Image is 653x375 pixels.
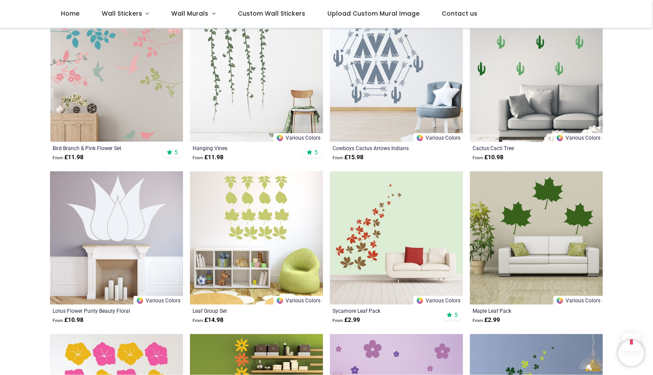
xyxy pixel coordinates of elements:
[330,9,463,142] img: Cowboys Cactus Arrows Indians Wall Sticker
[53,144,155,151] a: Bird Branch & Pink Flower Set
[53,316,83,325] strong: £ 10.98
[473,316,500,325] strong: £ 2.99
[238,9,305,18] span: Custom Wall Stickers
[333,318,343,323] span: From
[102,9,142,18] span: Wall Stickers
[133,296,183,305] a: Various Colors
[50,9,183,142] img: Bird Branch & Pink Flower Wall Sticker Set
[193,155,203,160] span: From
[53,307,155,314] a: Lotus Flower Purity Beauty Floral
[190,171,323,305] img: Leaf Group Wall Sticker Set
[53,155,63,160] span: From
[174,148,178,156] span: 5
[470,9,603,142] img: Cactus Cacti Tree Wall Sticker
[473,153,503,162] strong: £ 10.98
[276,297,284,305] img: Color Wheel
[333,307,435,314] a: Sycamore Leaf Pack
[618,340,644,366] iframe: Brevo live chat
[136,297,144,305] img: Color Wheel
[416,297,424,305] img: Color Wheel
[273,133,323,142] a: Various Colors
[276,134,284,142] img: Color Wheel
[333,155,343,160] span: From
[413,133,463,142] a: Various Colors
[193,144,295,151] a: Hanging Vines
[327,9,420,18] span: Upload Custom Mural Image
[473,307,575,314] a: Maple Leaf Pack
[50,171,183,305] img: Lotus Flower Purity Beauty Floral Wall Sticker
[473,155,483,160] span: From
[193,318,203,323] span: From
[556,297,564,305] img: Color Wheel
[442,9,478,18] span: Contact us
[53,318,63,323] span: From
[193,316,223,325] strong: £ 14.98
[273,296,323,305] a: Various Colors
[330,171,463,305] img: Sycamore Leaf Wall Sticker Pack
[193,307,295,314] a: Leaf Group Set
[314,148,318,156] span: 5
[53,153,83,162] strong: £ 11.98
[556,134,564,142] img: Color Wheel
[61,9,80,18] span: Home
[413,296,463,305] a: Various Colors
[416,134,424,142] img: Color Wheel
[473,318,483,323] span: From
[190,9,323,142] img: Hanging Vines Wall Sticker
[553,133,603,142] a: Various Colors
[333,316,360,325] strong: £ 2.99
[172,9,209,18] span: Wall Murals
[553,296,603,305] a: Various Colors
[333,153,363,162] strong: £ 15.98
[473,144,575,151] a: Cactus Cacti Tree
[193,153,223,162] strong: £ 11.98
[454,311,458,319] span: 5
[333,144,435,151] a: Cowboys Cactus Arrows Indians
[470,171,603,305] img: Maple Leaf Wall Sticker Pack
